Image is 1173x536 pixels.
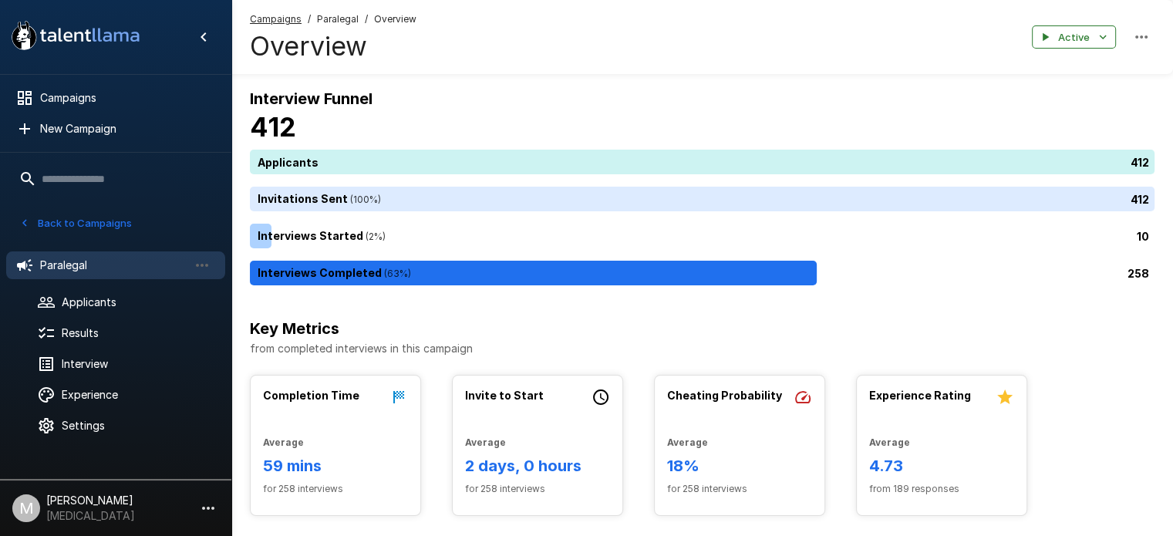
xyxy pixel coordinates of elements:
h4: Overview [250,30,416,62]
span: from 189 responses [869,481,1014,497]
b: Average [667,437,708,448]
p: 412 [1131,191,1149,207]
span: Paralegal [317,12,359,27]
span: for 258 interviews [465,481,610,497]
p: 258 [1127,265,1149,281]
h6: 2 days, 0 hours [465,453,610,478]
span: for 258 interviews [263,481,408,497]
span: / [308,12,311,27]
b: Cheating Probability [667,389,782,402]
span: Overview [374,12,416,27]
span: / [365,12,368,27]
h6: 59 mins [263,453,408,478]
b: Completion Time [263,389,359,402]
b: Invite to Start [465,389,544,402]
b: Average [263,437,304,448]
b: Average [869,437,910,448]
p: from completed interviews in this campaign [250,341,1154,356]
button: Active [1032,25,1116,49]
span: for 258 interviews [667,481,812,497]
h6: 18% [667,453,812,478]
h6: 4.73 [869,453,1014,478]
b: Average [465,437,506,448]
b: Experience Rating [869,389,971,402]
p: 10 [1137,228,1149,244]
u: Campaigns [250,13,302,25]
p: 412 [1131,154,1149,170]
b: Key Metrics [250,319,339,338]
b: 412 [250,111,296,143]
b: Interview Funnel [250,89,372,108]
